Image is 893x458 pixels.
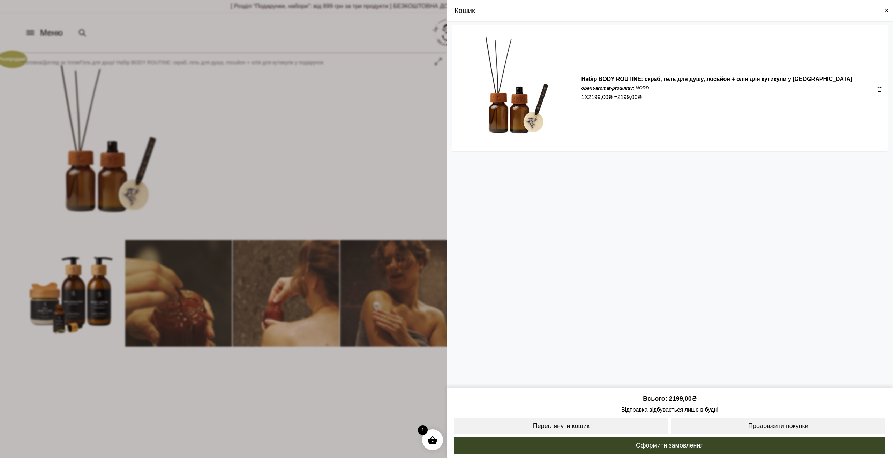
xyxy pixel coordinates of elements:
span: ₴ [638,93,642,102]
a: Продовжити покупки [671,417,886,435]
span: 1 [418,425,428,435]
bdi: 2199,00 [617,94,642,100]
bdi: 2199,00 [588,94,613,100]
div: X [581,93,873,102]
a: Оформити замовлення [453,437,886,455]
span: Кошик [455,5,475,16]
a: Переглянути кошик [453,417,669,435]
p: NORD [636,85,649,91]
span: Всього [643,395,669,402]
dt: oberit-aromat-produktiv: [581,85,635,92]
span: = [614,93,641,102]
span: ₴ [608,93,613,102]
span: ₴ [692,395,697,402]
bdi: 2199,00 [669,395,697,402]
span: Відправка відбувається лише в будні [453,405,886,414]
a: Набір BODY ROUTINE: скраб, гель для душу, лосьйон + олія для кутикули у [GEOGRAPHIC_DATA] [581,76,853,82]
span: 1 [581,93,585,102]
